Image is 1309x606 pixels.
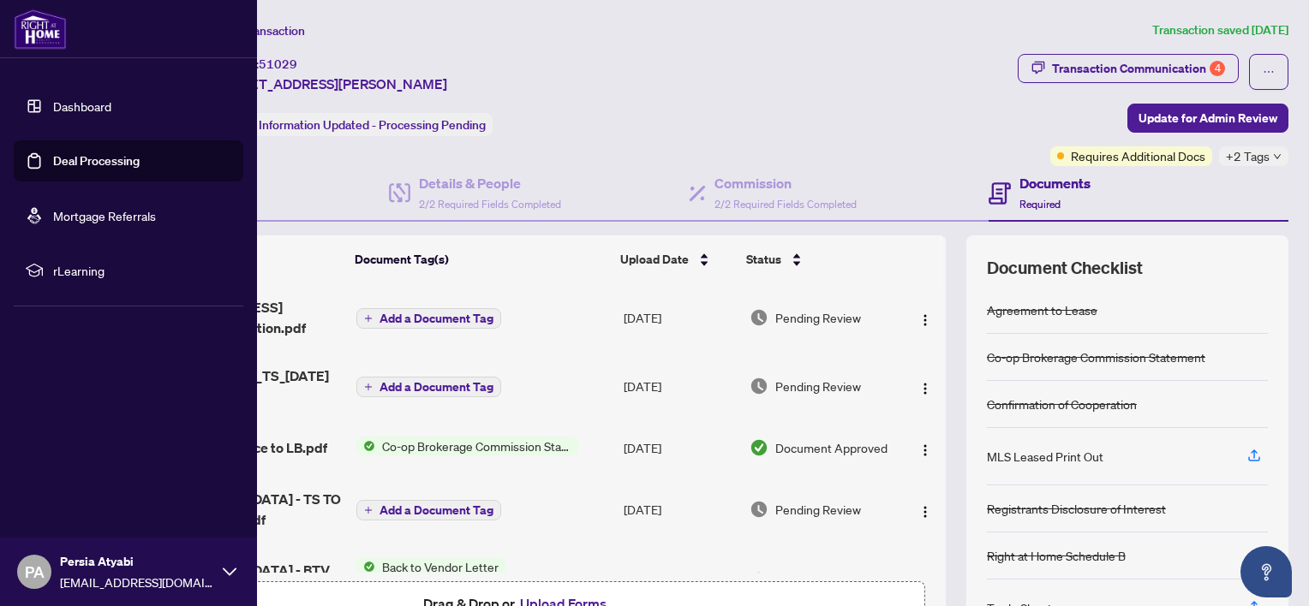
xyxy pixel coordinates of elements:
div: Transaction Communication [1052,55,1225,82]
img: Document Status [750,571,768,590]
img: Status Icon [356,437,375,455]
span: Document Approved [775,438,888,457]
button: Status IconBack to Vendor Letter [356,557,505,603]
span: Pending Review [775,308,861,327]
img: Status Icon [356,557,375,576]
span: Requires Additional Docs [1071,146,1205,165]
button: Add a Document Tag [356,308,501,329]
th: Upload Date [613,235,739,283]
img: Logo [918,505,932,519]
span: plus [364,383,373,391]
span: Document Checklist [987,256,1143,280]
div: Status: [212,113,493,136]
div: Confirmation of Cooperation [987,395,1137,413]
span: 2/2 Required Fields Completed [419,198,561,211]
button: Logo [912,496,939,523]
td: [DATE] [617,475,743,544]
span: Required [1019,198,1061,211]
span: +2 Tags [1226,146,1270,166]
img: Logo [918,382,932,395]
a: Mortgage Referrals [53,208,156,223]
span: Update for Admin Review [1139,104,1277,132]
button: Logo [912,434,939,461]
span: Back to Vendor Letter [375,557,505,576]
td: [DATE] [617,352,743,420]
div: MLS Leased Print Out [987,447,1103,466]
span: Add a Document Tag [380,381,493,393]
span: plus [364,314,373,323]
img: Document Status [750,500,768,519]
th: Document Tag(s) [348,235,613,283]
button: Add a Document Tag [356,377,501,397]
h4: Documents [1019,173,1091,193]
span: Document Approved [775,571,888,590]
button: Status IconCo-op Brokerage Commission Statement [356,437,578,455]
div: Right at Home Schedule B [987,546,1126,565]
button: Add a Document Tag [356,376,501,398]
span: Pending Review [775,500,861,519]
img: logo [14,9,67,50]
img: Document Status [750,308,768,327]
h4: Details & People [419,173,561,193]
td: [DATE] [617,420,743,475]
article: Transaction saved [DATE] [1152,21,1288,40]
span: [STREET_ADDRESS][PERSON_NAME] [212,74,447,94]
div: Registrants Disclosure of Interest [987,499,1166,518]
span: 2/2 Required Fields Completed [714,198,857,211]
img: Logo [918,443,932,457]
span: Persia Atyabi [60,552,214,571]
img: Document Status [750,438,768,457]
button: Transaction Communication4 [1018,54,1239,83]
span: Pending Review [775,377,861,395]
span: PA [25,560,45,584]
h4: Commission [714,173,857,193]
a: Dashboard [53,98,111,114]
button: Logo [912,372,939,400]
div: Co-op Brokerage Commission Statement [987,348,1205,366]
th: Status [739,235,896,283]
span: 51029 [259,56,297,72]
img: Logo [918,313,932,327]
span: rLearning [53,261,231,280]
span: down [1273,152,1282,161]
td: [DATE] [617,283,743,352]
span: ellipsis [1263,66,1275,78]
button: Open asap [1240,546,1292,597]
button: Update for Admin Review [1127,104,1288,133]
button: Add a Document Tag [356,500,501,520]
button: Logo [912,567,939,594]
span: plus [364,506,373,514]
img: Document Status [750,377,768,395]
span: [EMAIL_ADDRESS][DOMAIN_NAME] [60,573,214,591]
button: Add a Document Tag [356,307,501,330]
span: Information Updated - Processing Pending [259,117,486,133]
button: Add a Document Tag [356,499,501,521]
span: Upload Date [620,250,689,269]
span: View Transaction [213,23,305,39]
a: Deal Processing [53,153,140,169]
span: Add a Document Tag [380,504,493,516]
span: Add a Document Tag [380,312,493,324]
span: Co-op Brokerage Commission Statement [375,437,578,455]
button: Logo [912,304,939,331]
div: Agreement to Lease [987,300,1097,319]
span: Status [746,250,781,269]
div: 4 [1210,61,1225,76]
